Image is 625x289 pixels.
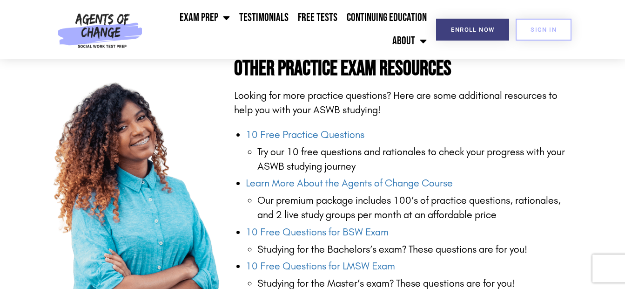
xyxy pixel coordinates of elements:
h4: Other Practice Exam Resources [234,58,578,79]
li: Our premium package includes 100’s of practice questions, rationales, and 2 live study groups per... [257,193,578,222]
a: 10 Free Practice Questions [246,129,364,141]
a: Enroll Now [436,19,509,41]
nav: Menu [147,6,431,53]
span: Enroll Now [451,27,494,33]
a: 10 Free Questions for BSW Exam [246,226,389,238]
li: Try our 10 free questions and rationales to check your progress with your ASWB studying journey [257,145,578,174]
a: 10 Free Questions for LMSW Exam [246,260,395,272]
a: Free Tests [293,6,342,29]
a: About [388,29,431,53]
a: Testimonials [235,6,293,29]
li: Studying for the Bachelors’s exam? These questions are for you! [257,242,578,257]
a: Learn More About the Agents of Change Course [246,177,453,189]
a: Continuing Education [342,6,431,29]
p: Looking for more practice questions? Here are some additional resources to help you with your ASW... [234,89,578,117]
a: Exam Prep [175,6,235,29]
a: SIGN IN [516,19,571,41]
span: SIGN IN [531,27,557,33]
